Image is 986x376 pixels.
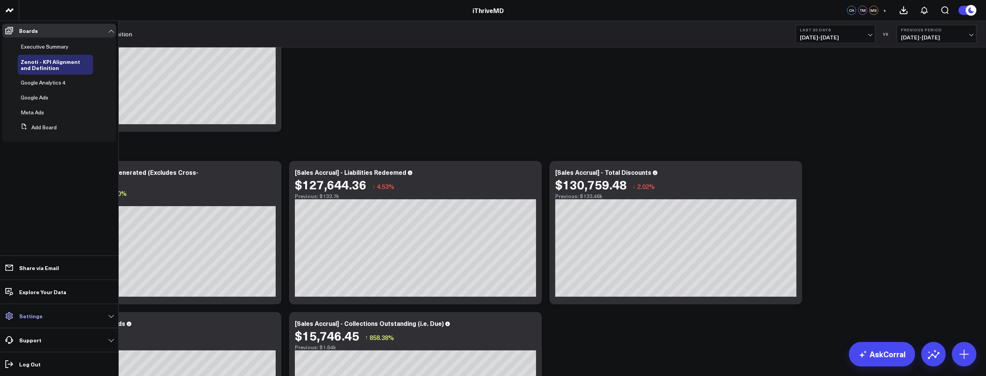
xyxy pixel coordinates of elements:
p: Log Out [19,361,41,367]
div: $130,759.48 [555,177,627,191]
div: [Sales Accrual] - Collections Outstanding (i.e. Due) [295,319,444,327]
a: iThriveMD [473,6,504,15]
button: Previous Period[DATE]-[DATE] [897,25,976,43]
span: ↓ [633,181,636,191]
span: Google Ads [21,94,48,101]
span: ↑ [365,332,368,342]
div: TM [858,6,867,15]
button: Last 30 Days[DATE]-[DATE] [796,25,875,43]
button: Add Board [18,120,57,134]
a: Google Analytics 4 [21,80,65,86]
a: Log Out [2,357,116,371]
span: [DATE] - [DATE] [800,34,871,41]
span: Zenoti - KPI Alignment and Definition [21,58,80,72]
p: Boards [19,28,38,34]
div: $127,644.36 [295,177,366,191]
div: MS [869,6,878,15]
button: + [880,6,890,15]
b: Last 30 Days [800,28,871,32]
div: Previous: $133.46k [555,193,796,199]
span: 2.02% [637,182,655,190]
span: + [883,8,887,13]
span: 858.38% [370,333,394,342]
a: AskCorral [849,342,915,366]
span: Google Analytics 4 [21,79,65,86]
div: [Sales Accrual] - Total Discounts [555,168,651,176]
p: Share via Email [19,265,59,271]
div: Previous: $164.55k [34,200,276,206]
div: $15,746.45 [295,329,359,342]
div: Previous: $133.7k [295,193,536,199]
div: Previous: $1.64k [295,344,536,350]
a: Zenoti - KPI Alignment and Definition [21,59,85,71]
div: VS [879,32,893,36]
p: Support [19,337,41,343]
a: Google Ads [21,94,48,101]
div: CH [847,6,856,15]
div: [Sales Accrual] - Liabilities Redeemed [295,168,406,176]
span: ↓ [372,181,375,191]
a: Executive Summary [21,44,69,50]
a: Meta Ads [21,109,44,116]
p: Settings [19,313,43,319]
div: Previous: -$66.14 [34,344,276,350]
span: 4.53% [377,182,394,190]
span: Executive Summary [21,43,69,50]
span: [DATE] - [DATE] [901,34,972,41]
p: Explore Your Data [19,289,66,295]
b: Previous Period [901,28,972,32]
